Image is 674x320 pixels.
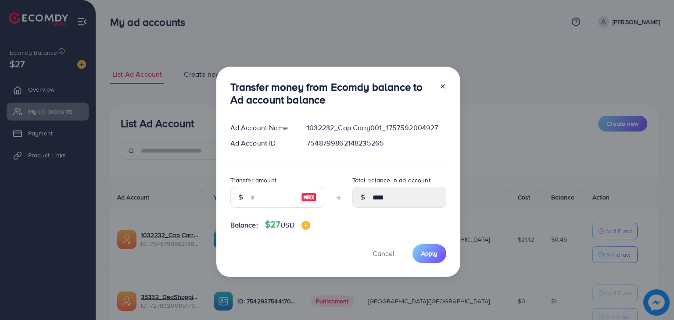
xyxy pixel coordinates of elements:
img: image [301,192,317,203]
div: Ad Account Name [223,123,300,133]
button: Apply [412,244,446,263]
label: Transfer amount [230,176,276,185]
button: Cancel [362,244,405,263]
div: 7548799862148235265 [300,138,453,148]
div: 1032232_Cap Carry001_1757592004927 [300,123,453,133]
span: Cancel [373,249,394,258]
img: image [301,221,310,230]
span: Balance: [230,220,258,230]
h4: $27 [265,219,310,230]
span: Apply [421,249,437,258]
div: Ad Account ID [223,138,300,148]
label: Total balance in ad account [352,176,430,185]
h3: Transfer money from Ecomdy balance to Ad account balance [230,81,432,106]
span: USD [280,220,294,230]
